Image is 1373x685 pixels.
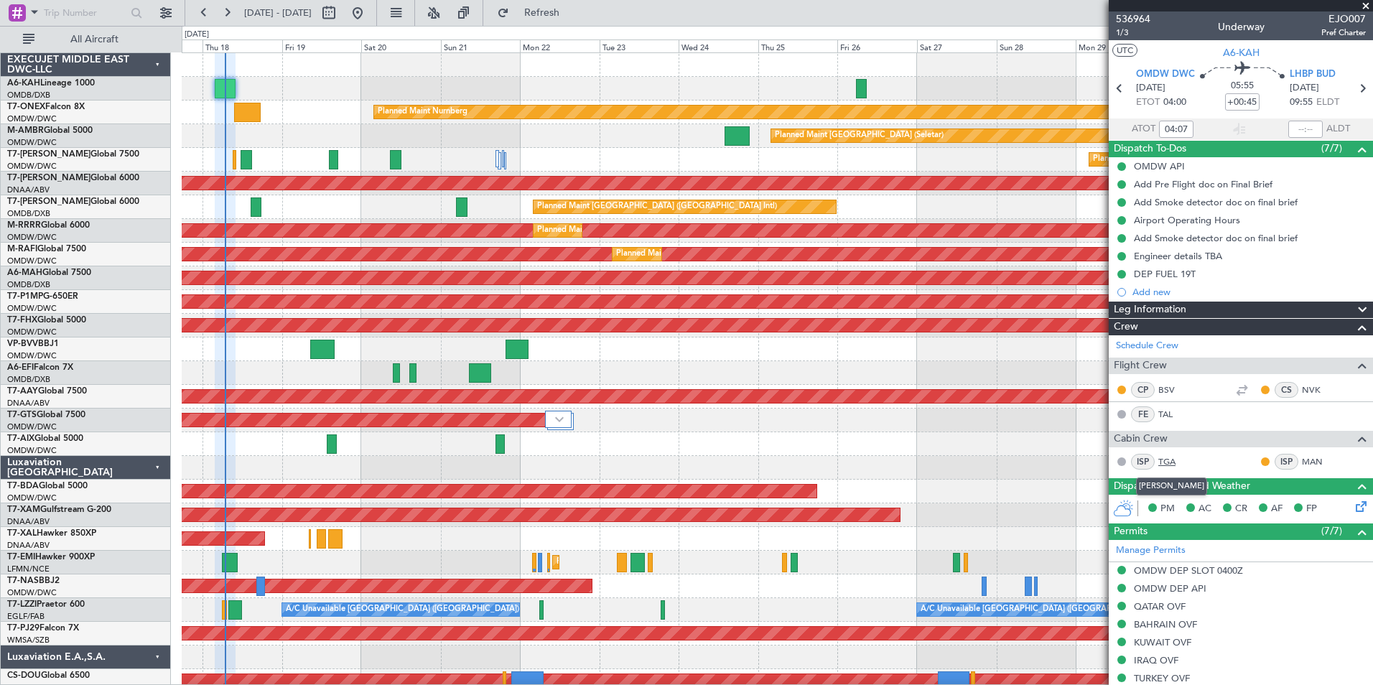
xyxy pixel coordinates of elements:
[1131,406,1155,422] div: FE
[1223,45,1260,60] span: A6-KAH
[1290,67,1336,82] span: LHBP BUD
[1321,141,1342,156] span: (7/7)
[1134,160,1185,172] div: OMDW API
[7,529,96,538] a: T7-XALHawker 850XP
[1321,11,1366,27] span: EJO007
[921,599,1154,620] div: A/C Unavailable [GEOGRAPHIC_DATA] ([GEOGRAPHIC_DATA])
[520,39,600,52] div: Mon 22
[1290,81,1319,95] span: [DATE]
[1131,454,1155,470] div: ISP
[1271,502,1283,516] span: AF
[1134,654,1178,666] div: IRAQ OVF
[7,374,50,385] a: OMDB/DXB
[7,221,41,230] span: M-RRRR
[679,39,758,52] div: Wed 24
[1160,502,1175,516] span: PM
[1116,339,1178,353] a: Schedule Crew
[7,600,85,609] a: T7-LZZIPraetor 600
[7,197,90,206] span: T7-[PERSON_NAME]
[7,577,39,585] span: T7-NAS
[557,551,694,573] div: Planned Maint [GEOGRAPHIC_DATA]
[7,137,57,148] a: OMDW/DWC
[1275,454,1298,470] div: ISP
[7,245,37,253] span: M-RAFI
[441,39,521,52] div: Sun 21
[7,482,88,490] a: T7-BDAGlobal 5000
[1316,95,1339,110] span: ELDT
[16,28,156,51] button: All Aircraft
[7,671,90,680] a: CS-DOUGlobal 6500
[616,243,758,265] div: Planned Maint Dubai (Al Maktoum Intl)
[1134,232,1298,244] div: Add Smoke detector doc on final brief
[1136,95,1160,110] span: ETOT
[1114,141,1186,157] span: Dispatch To-Dos
[758,39,838,52] div: Thu 25
[7,529,37,538] span: T7-XAL
[1134,214,1240,226] div: Airport Operating Hours
[1134,178,1272,190] div: Add Pre Flight doc on Final Brief
[1114,302,1186,318] span: Leg Information
[1158,408,1191,421] a: TAL
[7,197,139,206] a: T7-[PERSON_NAME]Global 6000
[185,29,209,41] div: [DATE]
[7,150,139,159] a: T7-[PERSON_NAME]Global 7500
[1158,383,1191,396] a: BSV
[7,316,37,325] span: T7-FHX
[7,90,50,101] a: OMDB/DXB
[1132,122,1155,136] span: ATOT
[7,292,78,301] a: T7-P1MPG-650ER
[44,2,126,24] input: Trip Number
[1132,286,1366,298] div: Add new
[1218,19,1265,34] div: Underway
[203,39,282,52] div: Thu 18
[7,611,45,622] a: EGLF/FAB
[7,350,57,361] a: OMDW/DWC
[1134,564,1243,577] div: OMDW DEP SLOT 0400Z
[1136,81,1165,95] span: [DATE]
[1114,358,1167,374] span: Flight Crew
[7,671,41,680] span: CS-DOU
[7,516,50,527] a: DNAA/ABV
[7,577,60,585] a: T7-NASBBJ2
[1134,672,1190,684] div: TURKEY OVF
[1114,523,1148,540] span: Permits
[7,232,57,243] a: OMDW/DWC
[1302,455,1334,468] a: MAN
[7,434,83,443] a: T7-AIXGlobal 5000
[7,221,90,230] a: M-RRRRGlobal 6000
[1306,502,1317,516] span: FP
[7,103,85,111] a: T7-ONEXFalcon 8X
[7,126,93,135] a: M-AMBRGlobal 5000
[490,1,577,24] button: Refresh
[1116,544,1186,558] a: Manage Permits
[7,269,42,277] span: A6-MAH
[7,340,38,348] span: VP-BVV
[537,196,777,218] div: Planned Maint [GEOGRAPHIC_DATA] ([GEOGRAPHIC_DATA] Intl)
[7,445,57,456] a: OMDW/DWC
[1134,196,1298,208] div: Add Smoke detector doc on final brief
[7,398,50,409] a: DNAA/ABV
[37,34,152,45] span: All Aircraft
[7,113,57,124] a: OMDW/DWC
[1321,523,1342,539] span: (7/7)
[7,340,59,348] a: VP-BVVBBJ1
[1158,455,1191,468] a: TGA
[7,505,40,514] span: T7-XAM
[1112,44,1137,57] button: UTC
[1076,39,1155,52] div: Mon 29
[7,256,57,266] a: OMDW/DWC
[1231,79,1254,93] span: 05:55
[1136,477,1207,495] div: [PERSON_NAME]
[244,6,312,19] span: [DATE] - [DATE]
[7,411,85,419] a: T7-GTSGlobal 7500
[1321,27,1366,39] span: Pref Charter
[7,553,95,561] a: T7-EMIHawker 900XP
[7,387,87,396] a: T7-AAYGlobal 7500
[1136,67,1195,82] span: OMDW DWC
[1116,11,1150,27] span: 536964
[1131,382,1155,398] div: CP
[7,245,86,253] a: M-RAFIGlobal 7500
[1134,250,1222,262] div: Engineer details TBA
[1116,27,1150,39] span: 1/3
[7,635,50,646] a: WMSA/SZB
